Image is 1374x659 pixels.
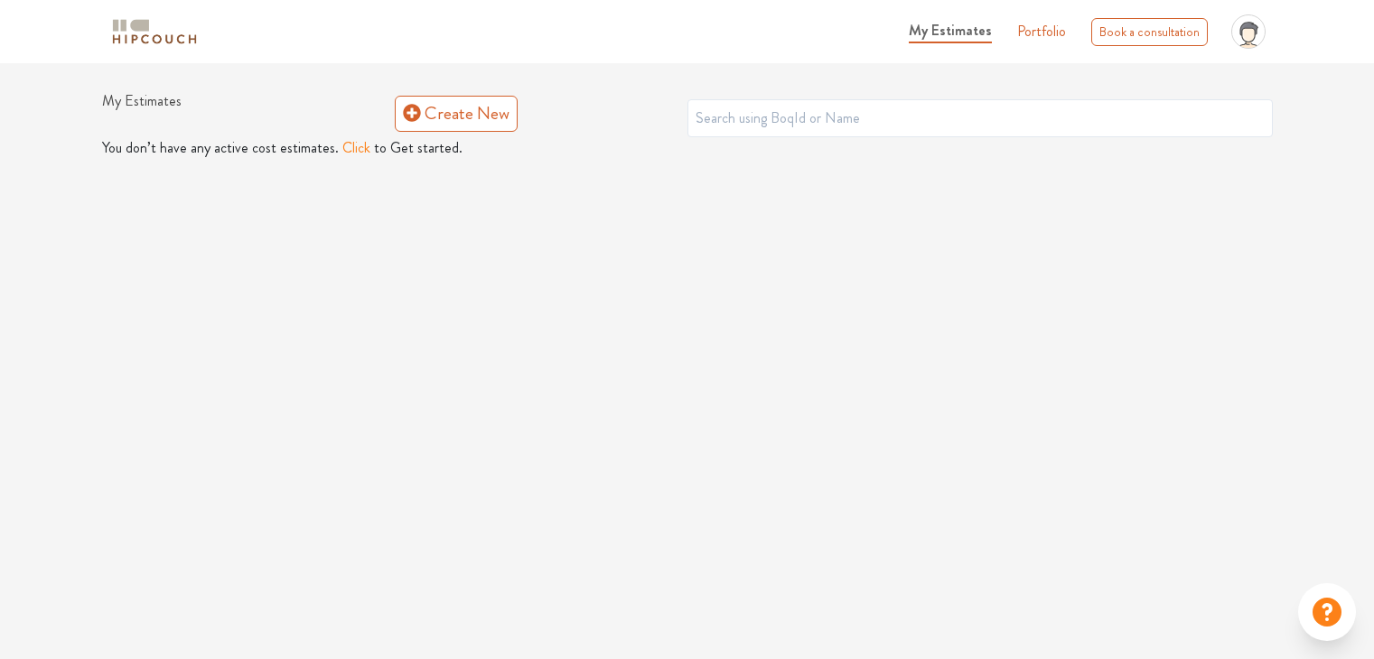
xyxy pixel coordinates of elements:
[395,96,518,132] a: Create New
[1091,18,1208,46] div: Book a consultation
[1017,21,1066,42] a: Portfolio
[687,99,1273,137] input: Search using BoqId or Name
[109,16,200,48] img: logo-horizontal.svg
[102,92,395,134] h1: My Estimates
[102,137,1273,159] p: You don’t have any active cost estimates. to Get started.
[342,137,370,159] button: Click
[909,20,992,41] span: My Estimates
[109,12,200,52] span: logo-horizontal.svg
